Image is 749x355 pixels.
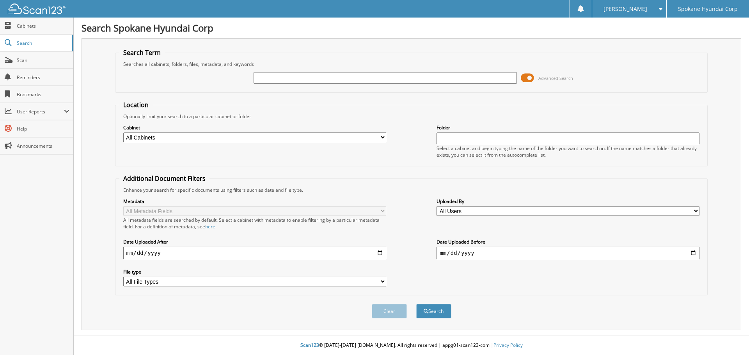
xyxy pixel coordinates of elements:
div: © [DATE]-[DATE] [DOMAIN_NAME]. All rights reserved | appg01-scan123-com | [74,336,749,355]
span: Scan [17,57,69,64]
div: All metadata fields are searched by default. Select a cabinet with metadata to enable filtering b... [123,217,386,230]
legend: Location [119,101,153,109]
span: User Reports [17,108,64,115]
a: Privacy Policy [493,342,523,348]
span: Announcements [17,143,69,149]
div: Enhance your search for specific documents using filters such as date and file type. [119,187,704,193]
input: start [123,247,386,259]
a: here [205,223,215,230]
button: Clear [372,304,407,318]
span: Reminders [17,74,69,81]
label: Metadata [123,198,386,205]
span: [PERSON_NAME] [603,7,647,11]
div: Select a cabinet and begin typing the name of the folder you want to search in. If the name match... [437,145,699,158]
button: Search [416,304,451,318]
label: Date Uploaded After [123,238,386,245]
span: Help [17,125,69,132]
div: Optionally limit your search to a particular cabinet or folder [119,113,704,120]
label: Folder [437,124,699,131]
span: Bookmarks [17,91,69,98]
span: Advanced Search [538,75,573,81]
label: Cabinet [123,124,386,131]
span: Scan123 [300,342,319,348]
span: Search [17,40,68,46]
div: Searches all cabinets, folders, files, metadata, and keywords [119,61,704,67]
img: scan123-logo-white.svg [8,4,66,14]
input: end [437,247,699,259]
h1: Search Spokane Hyundai Corp [82,21,741,34]
span: Spokane Hyundai Corp [678,7,738,11]
label: Date Uploaded Before [437,238,699,245]
label: Uploaded By [437,198,699,205]
span: Cabinets [17,23,69,29]
legend: Additional Document Filters [119,174,209,183]
label: File type [123,268,386,275]
legend: Search Term [119,48,165,57]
